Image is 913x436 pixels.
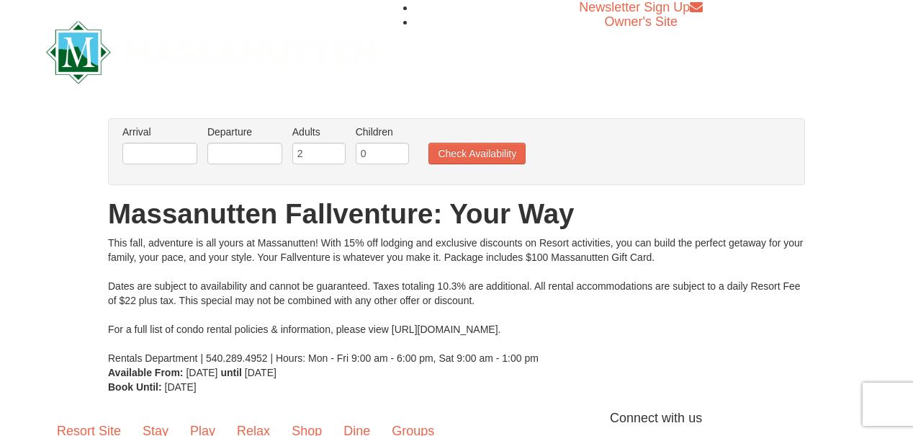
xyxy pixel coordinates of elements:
span: [DATE] [245,367,276,378]
strong: Available From: [108,367,184,378]
a: Massanutten Resort [46,33,376,67]
a: Owner's Site [605,14,678,29]
label: Adults [292,125,346,139]
strong: until [220,367,242,378]
h1: Massanutten Fallventure: Your Way [108,200,805,228]
p: Connect with us [46,409,867,428]
img: Massanutten Resort Logo [46,21,376,84]
span: [DATE] [165,381,197,393]
label: Arrival [122,125,197,139]
strong: Book Until: [108,381,162,393]
label: Departure [207,125,282,139]
label: Children [356,125,409,139]
button: Check Availability [428,143,526,164]
span: [DATE] [186,367,217,378]
div: This fall, adventure is all yours at Massanutten! With 15% off lodging and exclusive discounts on... [108,236,805,365]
